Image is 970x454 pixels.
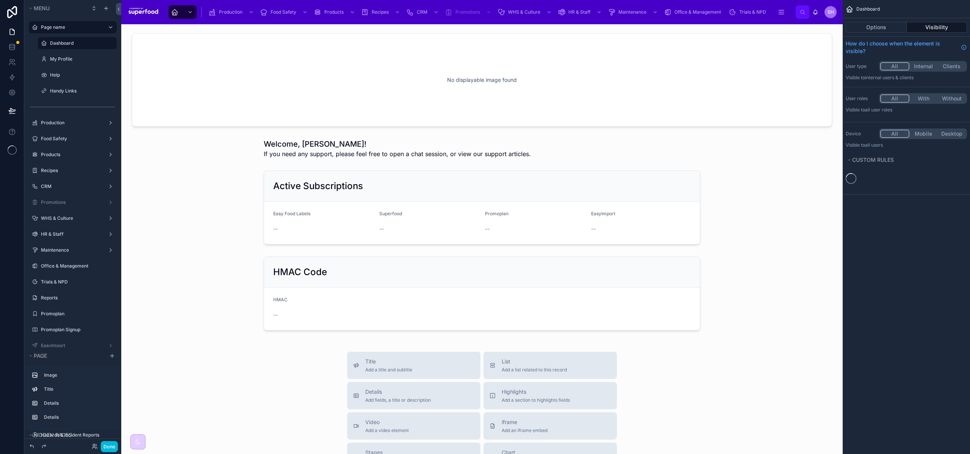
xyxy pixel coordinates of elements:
label: My Profile [50,56,112,62]
span: All user roles [865,107,892,113]
label: Handy Links [50,88,112,94]
label: CRM [41,183,102,189]
button: DetailsAdd fields, a title or description [347,382,480,409]
span: Maintenance [618,9,646,15]
button: iframeAdd an iframe embed [483,412,617,440]
a: How do I choose when the element is visible? [846,40,967,55]
button: Mobile [909,130,938,138]
span: Dashboard [856,6,880,12]
button: All [880,130,909,138]
p: Visible to [846,142,967,148]
span: Trials & NPD [739,9,766,15]
button: Menu [27,3,86,14]
label: Food Safety [41,136,102,142]
button: Options [846,22,907,33]
span: Add an iframe embed [502,427,548,434]
label: Office & Management [41,263,112,269]
span: Add a section to highlights fields [502,397,570,403]
span: Add a title and subtitle [365,367,412,373]
label: Details [44,414,111,420]
label: Recipes [41,168,102,174]
a: Maintenance [605,5,662,19]
span: Custom rules [852,157,894,163]
div: scrollable content [166,4,796,20]
span: Production [219,9,242,15]
p: Visible to [846,107,967,113]
a: Promoplan [41,311,112,317]
label: Dashboard [50,40,112,46]
span: List [502,358,567,365]
label: Reports [41,295,112,301]
a: Promotions [41,199,102,205]
span: all users [865,142,883,148]
a: CRM [404,5,443,19]
label: Production [41,120,102,126]
button: Visibility [907,22,967,33]
span: Promotions [455,9,480,15]
span: Food Safety [271,9,296,15]
label: Maintenance [41,247,102,253]
div: scrollable content [24,366,121,431]
span: Details [365,388,431,396]
label: Promoplan Signup [41,327,112,333]
label: HR & Staff [41,231,102,237]
label: Image [44,372,111,378]
label: User type [846,63,876,69]
span: Title [365,358,412,365]
a: Trials & NPD [726,5,771,19]
span: Add a list related to this record [502,367,567,373]
span: Internal users & clients [865,75,914,80]
label: Trials & NPD [41,279,112,285]
a: HR & Staff [555,5,605,19]
label: Help [50,72,112,78]
span: SH [828,9,834,15]
button: VideoAdd a video element [347,412,480,440]
span: WHS & Culture [508,9,540,15]
span: iframe [502,418,548,426]
button: All [880,62,909,70]
button: Custom rules [846,155,962,165]
label: Page name [41,24,102,30]
label: WHS & Culture [41,215,102,221]
a: WHS & Culture [495,5,555,19]
button: Page [27,351,105,361]
label: Device [846,131,876,137]
span: Highlights [502,388,570,396]
a: Food Safety [258,5,311,19]
a: Production [206,5,258,19]
button: Clients [937,62,966,70]
label: EasyImport [41,343,102,349]
span: Products [324,9,344,15]
label: Details [44,400,111,406]
img: App logo [127,6,160,18]
label: Products [41,152,102,158]
button: ListAdd a list related to this record [483,352,617,379]
a: Office & Management [662,5,726,19]
a: Products [311,5,359,19]
span: Add a video element [365,427,409,434]
button: Without [937,94,966,103]
button: Desktop [937,130,966,138]
button: TitleAdd a title and subtitle [347,352,480,379]
span: How do I choose when the element is visible? [846,40,958,55]
span: Video [365,418,409,426]
label: Title [44,386,111,392]
span: Add fields, a title or description [365,397,431,403]
span: Menu [34,5,50,11]
span: Office & Management [674,9,721,15]
span: Page [34,352,47,359]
